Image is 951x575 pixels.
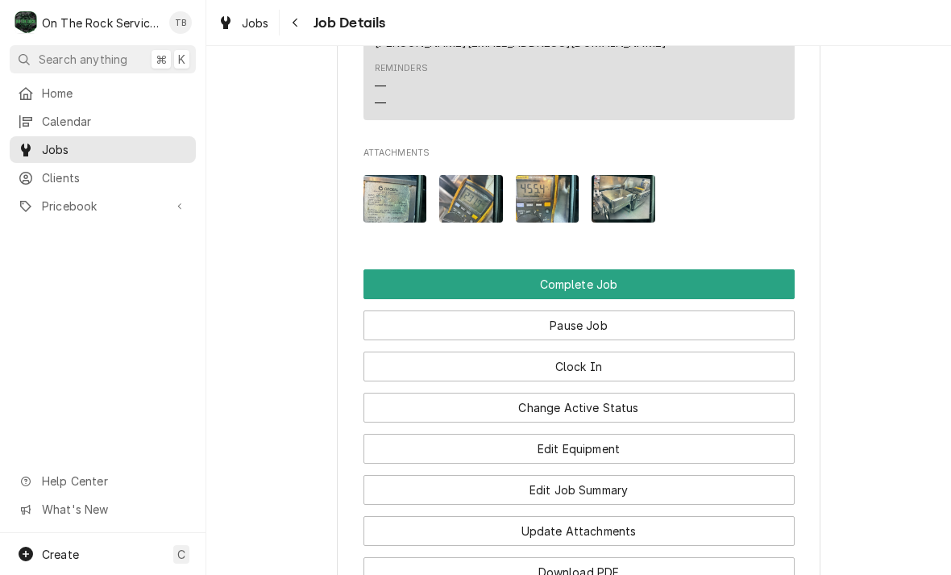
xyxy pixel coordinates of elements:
span: What's New [42,501,186,518]
span: C [177,546,185,563]
a: Go to Help Center [10,468,196,494]
span: Create [42,548,79,561]
div: Button Group Row [363,423,795,464]
a: Go to Pricebook [10,193,196,219]
a: Jobs [10,136,196,163]
img: Y4HANphvRAuc6qciYRsq [363,175,427,223]
div: On The Rock Services [42,15,160,31]
div: Reminders [375,62,428,75]
span: K [178,51,185,68]
span: Jobs [42,141,188,158]
a: Go to What's New [10,496,196,523]
div: O [15,11,37,34]
button: Update Attachments [363,516,795,546]
span: ⌘ [156,51,167,68]
div: TB [169,11,192,34]
div: Attachments [363,147,795,235]
div: — [375,94,386,111]
button: Change Active Status [363,393,795,423]
div: Reminders [375,62,428,111]
a: Calendar [10,108,196,135]
button: Pause Job [363,310,795,340]
div: On The Rock Services's Avatar [15,11,37,34]
div: Button Group Row [363,269,795,299]
span: Job Details [309,12,386,34]
button: Edit Equipment [363,434,795,464]
button: Complete Job [363,269,795,299]
span: Search anything [39,51,127,68]
button: Clock In [363,352,795,381]
span: Clients [42,169,188,186]
span: Attachments [363,162,795,235]
span: Home [42,85,188,102]
a: Clients [10,165,196,191]
img: kn6VR90vQ4SxjkV8RtDF [592,175,655,223]
button: Search anything⌘K [10,45,196,73]
a: Home [10,80,196,106]
div: Button Group Row [363,381,795,423]
div: Button Group Row [363,505,795,546]
img: NI397ix6SkqVToD2diQs [439,175,503,223]
a: Jobs [211,10,276,36]
span: Calendar [42,113,188,130]
img: hho2lpBIQvCw28MtyOQd [516,175,579,223]
div: Button Group Row [363,464,795,505]
button: Edit Job Summary [363,475,795,505]
span: Jobs [242,15,269,31]
div: — [375,77,386,94]
span: Help Center [42,473,186,490]
button: Navigate back [283,10,309,35]
div: Button Group Row [363,340,795,381]
span: Pricebook [42,198,164,215]
a: [PERSON_NAME][EMAIL_ADDRESS][DOMAIN_NAME] [375,35,667,49]
span: Attachments [363,147,795,160]
div: Todd Brady's Avatar [169,11,192,34]
div: Button Group Row [363,299,795,340]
